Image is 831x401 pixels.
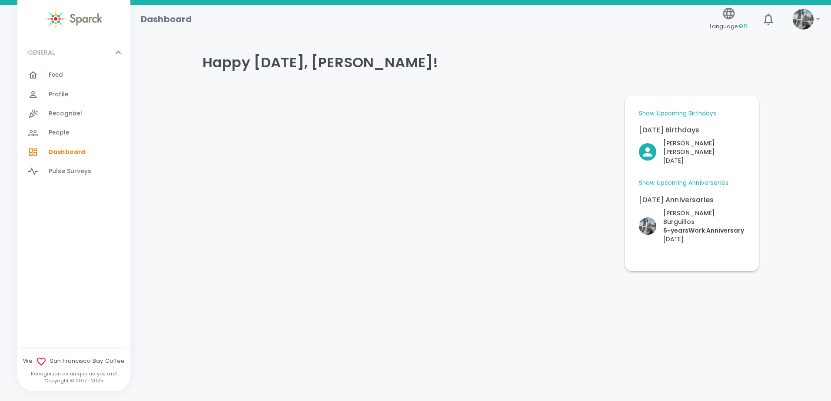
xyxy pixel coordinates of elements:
[639,125,745,135] p: [DATE] Birthdays
[639,109,716,118] a: Show Upcoming Birthdays
[17,370,130,377] p: Recognition as unique as you are!
[663,156,745,165] p: [DATE]
[49,71,63,79] span: Feed
[141,12,192,26] h1: Dashboard
[17,39,130,66] div: GENERAL
[17,85,130,104] a: Profile
[639,179,728,187] a: Show Upcoming Anniversaries
[663,139,745,156] p: [PERSON_NAME] [PERSON_NAME]
[49,167,91,176] span: Pulse Surveys
[706,4,751,35] button: Language:en
[793,9,814,30] img: Picture of Katie
[49,90,68,99] span: Profile
[17,377,130,384] p: Copyright © 2017 - 2025
[639,209,745,243] button: Click to Recognize!
[639,195,745,205] p: [DATE] Anniversaries
[632,202,745,243] div: Click to Recognize!
[46,9,102,29] img: Sparck logo
[639,217,656,235] img: Picture of Katie Burguillos
[203,54,759,71] h4: Happy [DATE], [PERSON_NAME]!
[17,9,130,29] a: Sparck logo
[17,356,130,367] span: We San Francisco Bay Coffee
[663,226,745,235] p: 6- years Work Anniversary
[17,104,130,123] a: Recognize!
[739,21,748,31] span: en
[49,128,69,137] span: People
[632,132,745,165] div: Click to Recognize!
[17,123,130,142] a: People
[639,139,745,165] button: Click to Recognize!
[49,148,85,157] span: Dashboard
[663,235,745,243] p: [DATE]
[17,143,130,162] a: Dashboard
[663,209,745,226] p: [PERSON_NAME] Burguillos
[710,20,748,32] span: Language:
[49,109,83,118] span: Recognize!
[17,66,130,184] div: GENERAL
[17,162,130,181] a: Pulse Surveys
[28,48,55,57] p: GENERAL
[17,66,130,85] a: Feed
